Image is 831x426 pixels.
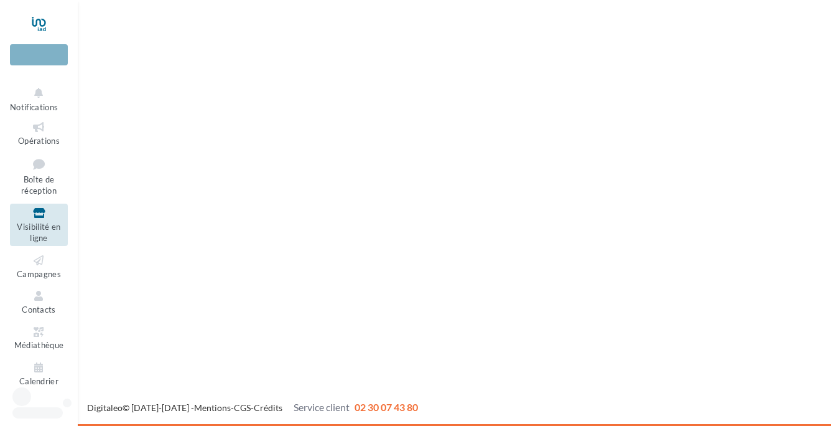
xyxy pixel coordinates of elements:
[17,222,60,244] span: Visibilité en ligne
[10,118,68,148] a: Opérations
[19,376,58,386] span: Calendrier
[17,269,61,279] span: Campagnes
[294,401,350,413] span: Service client
[10,153,68,199] a: Boîte de réception
[10,251,68,282] a: Campagnes
[87,402,123,413] a: Digitaleo
[21,174,57,196] span: Boîte de réception
[10,102,58,112] span: Notifications
[10,323,68,353] a: Médiathèque
[22,305,56,315] span: Contacts
[18,136,60,146] span: Opérations
[234,402,251,413] a: CGS
[14,341,64,351] span: Médiathèque
[87,402,418,413] span: © [DATE]-[DATE] - - -
[10,286,68,317] a: Contacts
[254,402,282,413] a: Crédits
[10,358,68,389] a: Calendrier
[194,402,231,413] a: Mentions
[10,204,68,246] a: Visibilité en ligne
[355,401,418,413] span: 02 30 07 43 80
[10,44,68,65] div: Nouvelle campagne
